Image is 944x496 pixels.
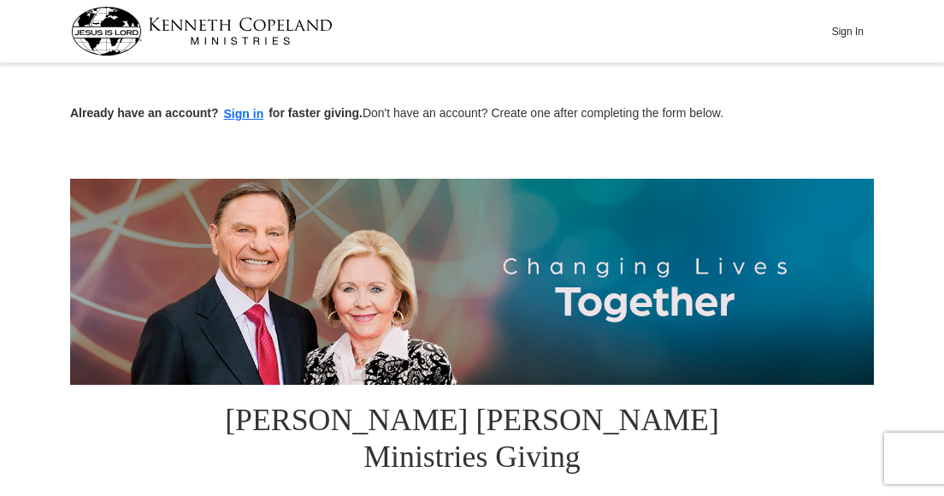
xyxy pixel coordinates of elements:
[71,7,333,56] img: kcm-header-logo.svg
[70,104,874,124] p: Don't have an account? Create one after completing the form below.
[822,18,873,44] button: Sign In
[219,104,269,124] button: Sign in
[70,106,363,120] strong: Already have an account? for faster giving.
